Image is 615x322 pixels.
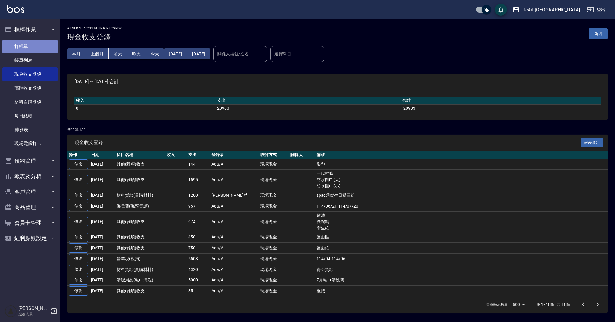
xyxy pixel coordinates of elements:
a: 新增 [589,31,608,36]
td: 現場現金 [259,264,289,275]
th: 收入 [165,151,187,159]
td: 電池 洗碗精 衛生紙 [315,211,608,232]
a: 修改 [69,159,88,169]
td: 現場現金 [259,201,289,211]
td: Ada/A [210,286,259,296]
th: 支出 [187,151,210,159]
button: [DATE] [164,48,187,59]
td: -20983 [401,104,601,112]
td: 0 [74,104,216,112]
h3: 現金收支登錄 [67,33,122,41]
th: 收入 [74,97,216,105]
td: Ada/A [210,243,259,254]
td: 其他(雜項)收支 [115,170,165,190]
a: 現場電腦打卡 [2,137,58,150]
td: 750 [187,243,210,254]
td: 其他(雜項)收支 [115,232,165,243]
td: 覺亞貨款 [315,264,608,275]
h5: [PERSON_NAME] [18,305,49,311]
td: 974 [187,211,210,232]
td: 現場現金 [259,170,289,190]
td: 其他(雜項)收支 [115,211,165,232]
td: 現場現金 [259,254,289,264]
td: Ada/A [210,232,259,243]
a: 現金收支登錄 [2,67,58,81]
th: 收付方式 [259,151,289,159]
td: 其他(雜項)收支 [115,243,165,254]
a: 高階收支登錄 [2,81,58,95]
a: 打帳單 [2,40,58,53]
td: 4320 [187,264,210,275]
img: Logo [7,5,24,13]
td: [DATE] [89,232,115,243]
button: 會員卡管理 [2,215,58,231]
td: [DATE] [89,190,115,201]
h2: GENERAL ACCOUNTING RECORDS [67,26,122,30]
td: 7月毛巾清洗費 [315,275,608,286]
a: 修改 [69,265,88,274]
th: 支出 [216,97,401,105]
span: [DATE] ~ [DATE] 合計 [74,79,601,85]
td: 護面貼 [315,232,608,243]
a: 材料自購登錄 [2,95,58,109]
td: Ada/A [210,201,259,211]
th: 登錄者 [210,151,259,159]
td: 現場現金 [259,190,289,201]
button: 今天 [146,48,164,59]
a: 修改 [69,276,88,285]
td: 現場現金 [259,275,289,286]
td: [DATE] [89,201,115,211]
a: 修改 [69,233,88,242]
button: 報表及分析 [2,169,58,184]
a: 修改 [69,191,88,200]
div: LifeArt [GEOGRAPHIC_DATA] [520,6,580,14]
td: 一代棉條 防水圍巾(大) 防水圍巾(小) [315,170,608,190]
th: 日期 [89,151,115,159]
td: 114/04-114/06 [315,254,608,264]
th: 合計 [401,97,601,105]
td: 其他(雜項)收支 [115,159,165,170]
a: 修改 [69,254,88,263]
button: 預約管理 [2,153,58,169]
button: [DATE] [187,48,210,59]
td: [DATE] [89,159,115,170]
button: LifeArt [GEOGRAPHIC_DATA] [510,4,582,16]
td: 5000 [187,275,210,286]
th: 操作 [67,151,89,159]
td: 其他(雜項)收支 [115,286,165,296]
button: 商品管理 [2,199,58,215]
a: 修改 [69,286,88,296]
td: 144 [187,159,210,170]
a: 帳單列表 [2,53,58,67]
a: 修改 [69,202,88,211]
a: 報表匯出 [581,139,603,145]
button: 櫃檯作業 [2,22,58,37]
th: 關係人 [289,151,315,159]
button: 新增 [589,28,608,39]
td: 營業稅(稅捐) [115,254,165,264]
button: 本月 [67,48,86,59]
td: 材料貨款(員購材料) [115,190,165,201]
a: 每日結帳 [2,109,58,123]
td: 114/06/21-114/07/20 [315,201,608,211]
td: [DATE] [89,275,115,286]
img: Person [5,305,17,317]
a: 修改 [69,217,88,226]
td: 現場現金 [259,243,289,254]
p: 第 1–11 筆 共 11 筆 [537,302,570,307]
td: [DATE] [89,211,115,232]
td: 現場現金 [259,286,289,296]
td: 85 [187,286,210,296]
button: 登出 [585,4,608,15]
td: 現場現金 [259,232,289,243]
span: 現金收支登錄 [74,140,581,146]
a: 修改 [69,175,88,184]
a: 排班表 [2,123,58,137]
td: 現場現金 [259,211,289,232]
p: 共 11 筆, 1 / 1 [67,127,608,132]
td: 材料貨款(員購材料) [115,264,165,275]
button: 上個月 [86,48,109,59]
td: 1595 [187,170,210,190]
td: Ada/A [210,170,259,190]
td: [DATE] [89,286,115,296]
